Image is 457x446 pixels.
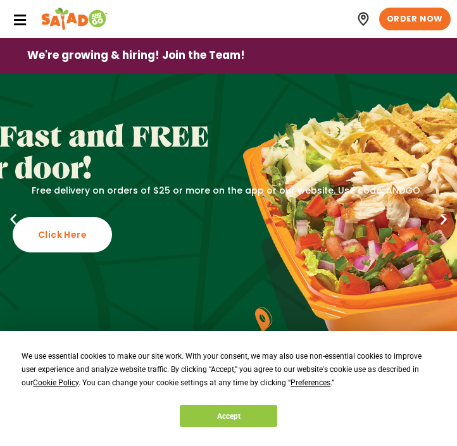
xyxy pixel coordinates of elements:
[27,48,245,63] span: We're growing & hiring! Join the Team!
[291,378,330,387] span: Preferences
[6,212,20,226] div: Previous slide
[180,405,277,427] button: Accept
[13,217,112,253] div: Click Here
[22,350,435,390] div: We use essential cookies to make our site work. With your consent, we may also use non-essential ...
[13,185,439,197] p: Free delivery on orders of $25 or more on the app or our website. Use code: ANDGO
[387,13,443,25] span: ORDER NOW
[437,212,451,226] div: Next slide
[33,378,78,387] span: Cookie Policy
[379,8,451,30] a: ORDER NOW
[41,6,108,32] img: Header logo
[27,39,245,73] a: We're growing & hiring! Join the Team!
